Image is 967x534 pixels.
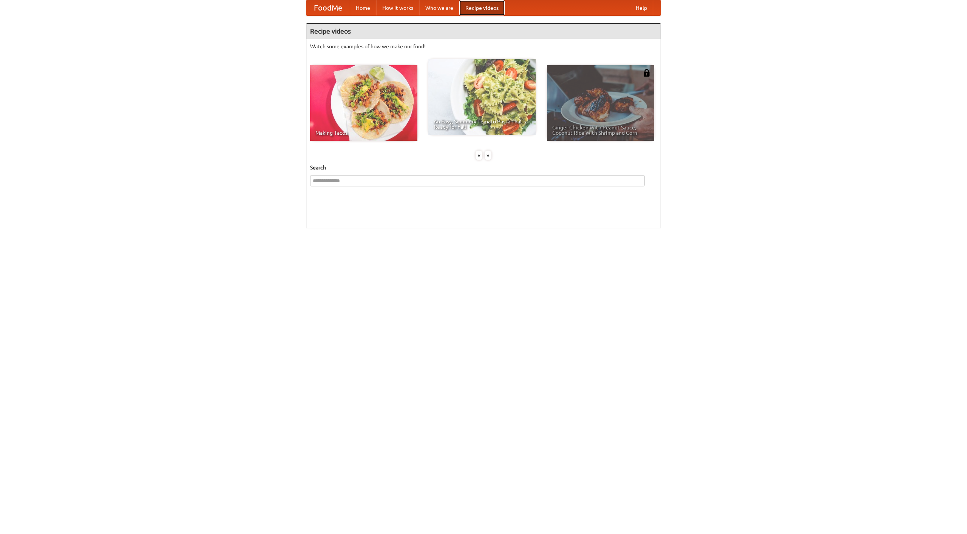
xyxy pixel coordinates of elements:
a: Recipe videos [459,0,505,15]
a: Making Tacos [310,65,417,141]
img: 483408.png [643,69,650,77]
div: « [476,151,482,160]
a: FoodMe [306,0,350,15]
a: Who we are [419,0,459,15]
a: Home [350,0,376,15]
h4: Recipe videos [306,24,661,39]
p: Watch some examples of how we make our food! [310,43,657,50]
div: » [485,151,491,160]
a: How it works [376,0,419,15]
span: An Easy, Summery Tomato Pasta That's Ready for Fall [434,119,530,129]
span: Making Tacos [315,130,412,135]
a: Help [630,0,653,15]
h5: Search [310,164,657,171]
a: An Easy, Summery Tomato Pasta That's Ready for Fall [428,59,536,135]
